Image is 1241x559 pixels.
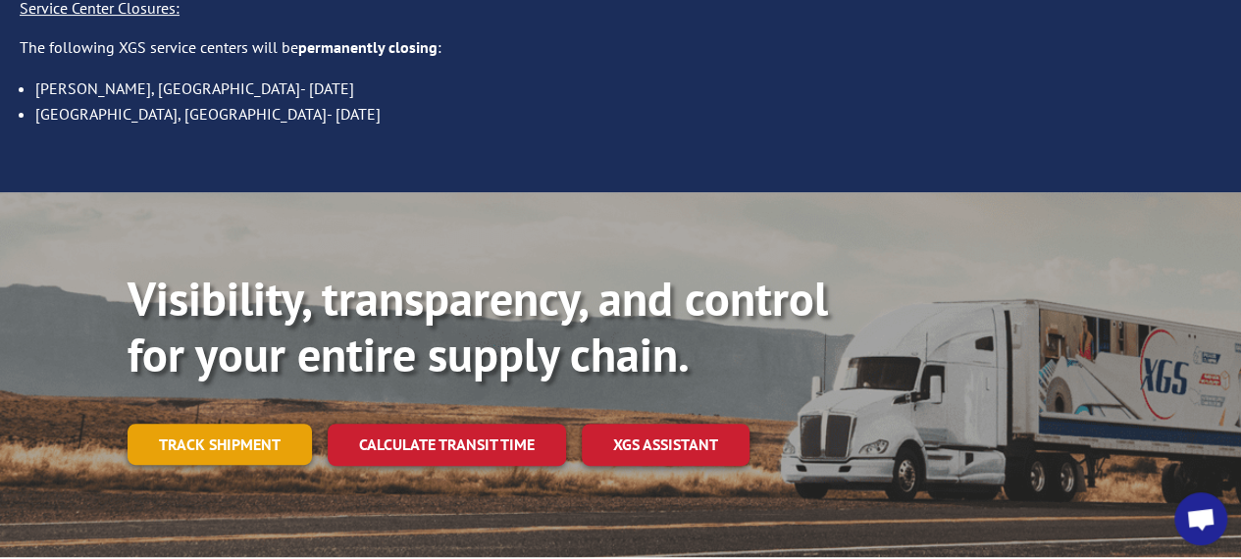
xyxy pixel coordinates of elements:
[128,424,312,465] a: Track shipment
[20,36,1221,76] p: The following XGS service centers will be :
[35,76,1221,101] li: [PERSON_NAME], [GEOGRAPHIC_DATA]- [DATE]
[1174,492,1227,545] a: Open chat
[298,37,438,57] strong: permanently closing
[328,424,566,466] a: Calculate transit time
[582,424,750,466] a: XGS ASSISTANT
[35,101,1221,127] li: [GEOGRAPHIC_DATA], [GEOGRAPHIC_DATA]- [DATE]
[128,268,828,385] b: Visibility, transparency, and control for your entire supply chain.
